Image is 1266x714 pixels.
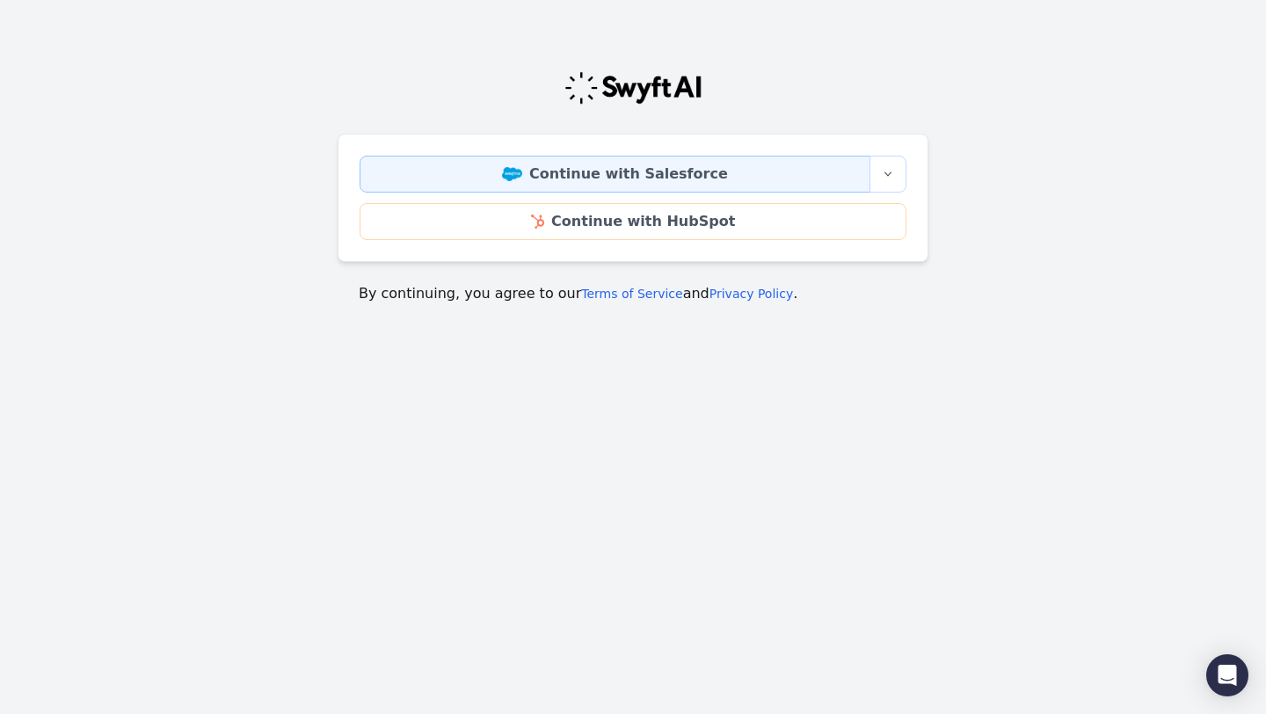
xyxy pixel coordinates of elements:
[502,167,522,181] img: Salesforce
[581,287,682,301] a: Terms of Service
[1206,654,1248,696] div: Open Intercom Messenger
[531,215,544,229] img: HubSpot
[359,283,907,304] p: By continuing, you agree to our and .
[360,156,870,193] a: Continue with Salesforce
[709,287,793,301] a: Privacy Policy
[360,203,906,240] a: Continue with HubSpot
[564,70,702,106] img: Swyft Logo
